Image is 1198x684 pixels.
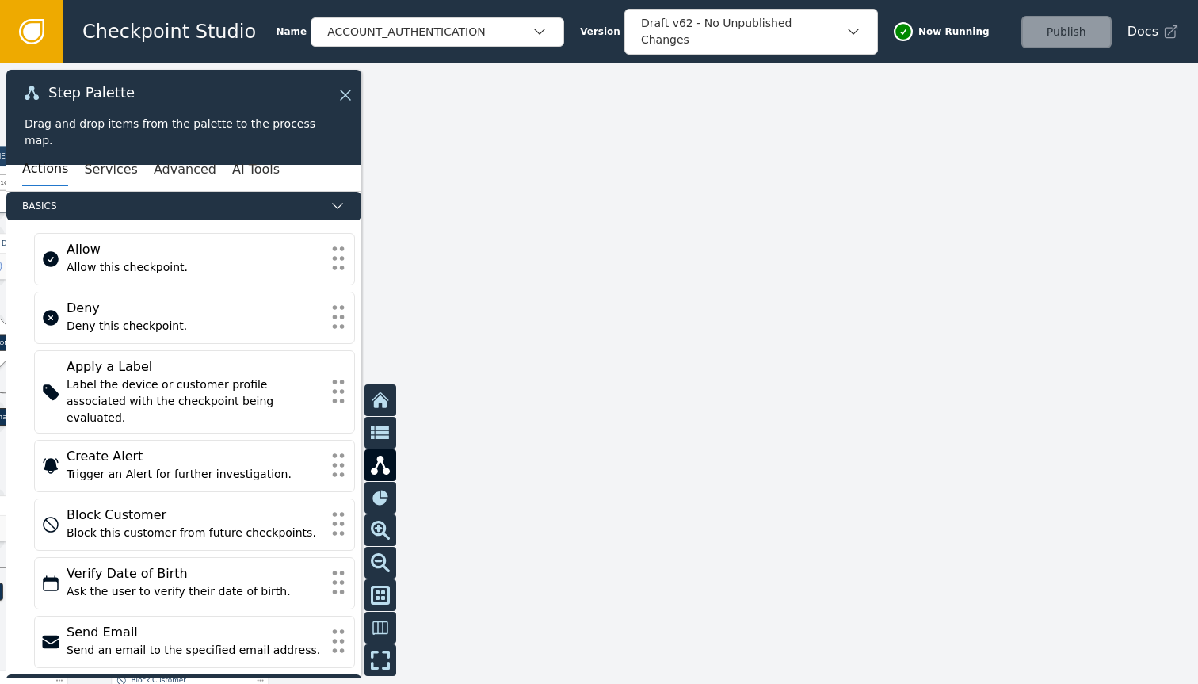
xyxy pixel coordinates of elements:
div: Allow [67,240,322,259]
div: Label the device or customer profile associated with the checkpoint being evaluated. [67,376,322,426]
div: Ask the user to verify their date of birth. [67,583,322,600]
div: Block this customer from future checkpoints. [67,525,322,541]
span: Basics [22,199,323,213]
button: Advanced [154,153,216,186]
div: Trigger an Alert for further investigation. [67,466,322,483]
a: Docs [1127,22,1179,41]
span: Docs [1127,22,1158,41]
button: Services [84,153,137,186]
div: Create Alert [67,447,322,466]
div: Deny this checkpoint. [67,318,322,334]
div: Block Customer [67,506,322,525]
div: ACCOUNT_AUTHENTICATION [327,24,532,40]
div: Allow this checkpoint. [67,259,322,276]
div: Send an email to the specified email address. [67,642,322,659]
div: Apply a Label [67,357,322,376]
button: Draft v62 - No Unpublished Changes [624,9,878,55]
button: ACCOUNT_AUTHENTICATION [311,17,564,47]
div: Send Email [67,623,322,642]
span: Now Running [918,25,990,39]
span: Step Palette [48,86,135,100]
button: Actions [22,153,68,186]
span: Name [276,25,307,39]
span: Version [580,25,620,39]
button: AI Tools [232,153,280,186]
div: Verify Date of Birth [67,564,322,583]
div: Drag and drop items from the palette to the process map. [25,116,343,149]
span: Checkpoint Studio [82,17,256,46]
div: Deny [67,299,322,318]
div: Draft v62 - No Unpublished Changes [641,15,845,48]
